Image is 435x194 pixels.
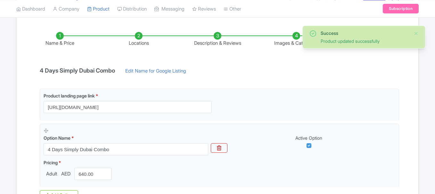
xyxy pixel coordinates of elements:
[321,30,408,36] div: Success
[60,170,72,178] span: AED
[44,93,95,98] span: Product landing page link
[36,67,119,74] h4: 4 Days Simply Dubai Combo
[321,38,408,44] div: Product updated successfully
[44,143,208,155] input: Option Name
[44,101,212,113] input: Product landing page link
[257,32,336,47] li: Images & Categories
[44,160,58,165] span: Pricing
[119,67,193,78] a: Edit Name for Google Listing
[74,168,111,180] input: 0.00
[178,32,257,47] li: Description & Reviews
[44,170,60,178] span: Adult
[99,32,178,47] li: Locations
[414,30,419,37] button: Close
[21,32,99,47] li: Name & Price
[383,4,419,13] a: Subscription
[295,135,322,141] span: Active Option
[44,135,70,141] span: Option Name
